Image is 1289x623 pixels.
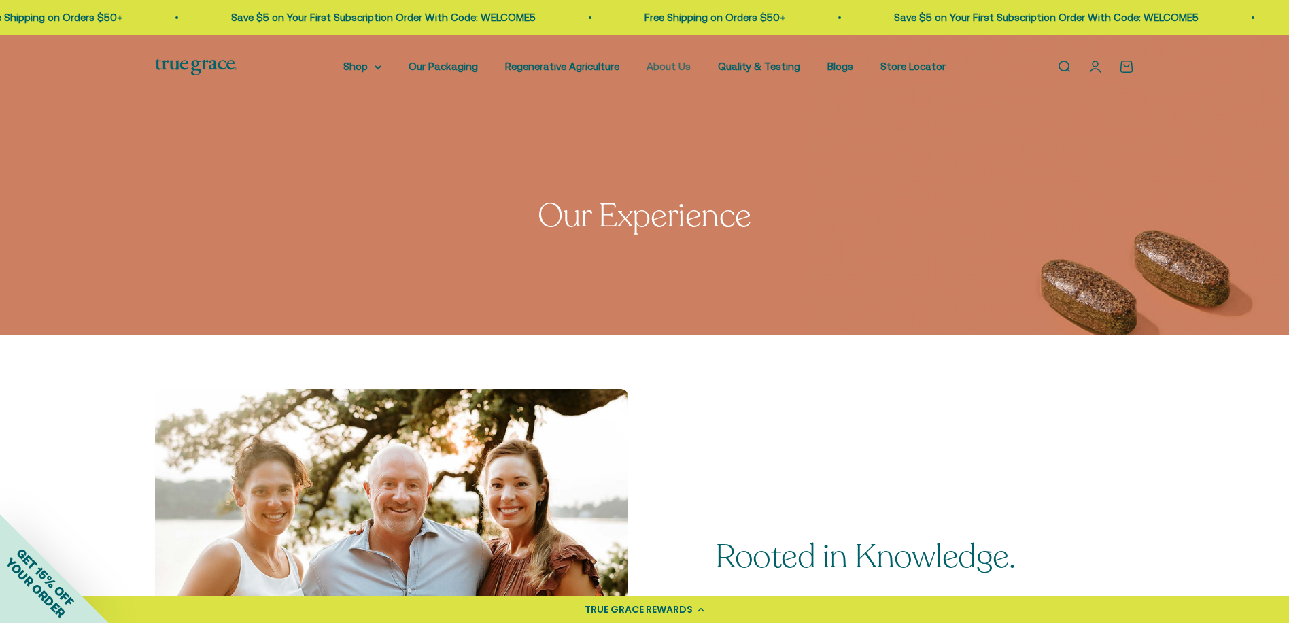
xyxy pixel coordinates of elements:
[827,61,853,72] a: Blogs
[541,12,682,23] a: Free Shipping on Orders $50+
[538,194,751,238] split-lines: Our Experience
[791,10,1095,26] p: Save $5 on Your First Subscription Order With Code: WELCOME5
[505,61,619,72] a: Regenerative Agriculture
[880,61,946,72] a: Store Locator
[585,603,693,617] div: TRUE GRACE REWARDS
[647,61,691,72] a: About Us
[343,58,381,75] summary: Shop
[14,545,77,609] span: GET 15% OFF
[718,61,800,72] a: Quality & Testing
[128,10,432,26] p: Save $5 on Your First Subscription Order With Code: WELCOME5
[715,539,1080,575] p: Rooted in Knowledge.
[3,555,68,620] span: YOUR ORDER
[409,61,478,72] a: Our Packaging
